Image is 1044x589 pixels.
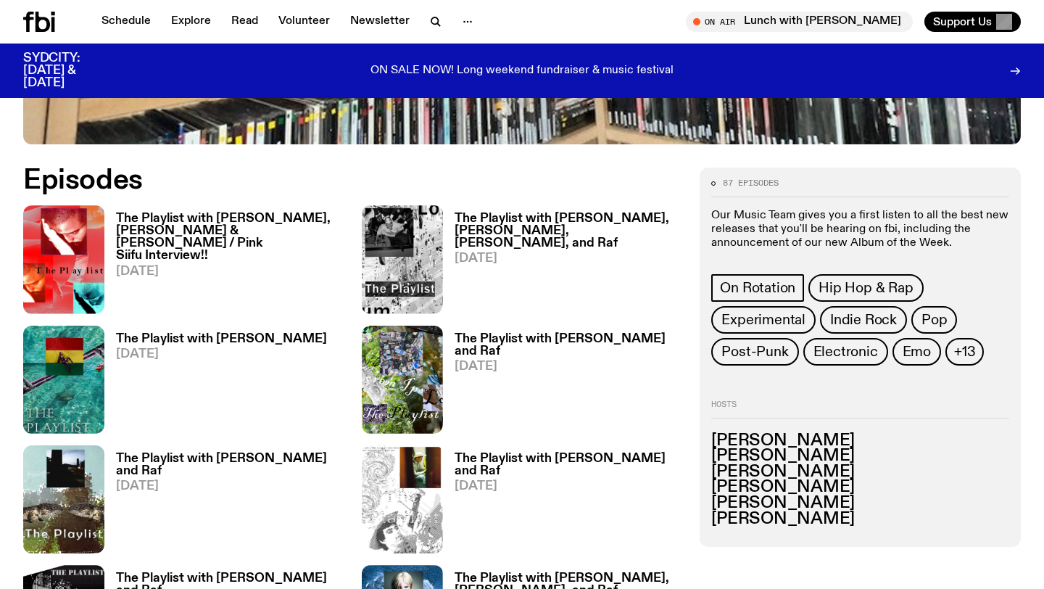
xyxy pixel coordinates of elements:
[455,333,683,358] h3: The Playlist with [PERSON_NAME] and Raf
[443,333,683,434] a: The Playlist with [PERSON_NAME] and Raf[DATE]
[720,280,795,296] span: On Rotation
[455,453,683,477] h3: The Playlist with [PERSON_NAME] and Raf
[455,480,683,493] span: [DATE]
[455,213,683,250] h3: The Playlist with [PERSON_NAME], [PERSON_NAME], [PERSON_NAME], and Raf
[93,12,159,32] a: Schedule
[162,12,220,32] a: Explore
[711,306,816,334] a: Experimental
[23,168,682,194] h2: Episodes
[819,280,913,296] span: Hip Hop & Rap
[455,361,683,373] span: [DATE]
[924,12,1021,32] button: Support Us
[921,312,947,328] span: Pop
[820,306,907,334] a: Indie Rock
[711,209,1009,251] p: Our Music Team gives you a first listen to all the best new releases that you'll be hearing on fb...
[711,479,1009,495] h3: [PERSON_NAME]
[711,433,1009,449] h3: [PERSON_NAME]
[686,12,913,32] button: On AirLunch with [PERSON_NAME]
[808,274,923,302] a: Hip Hop & Rap
[23,326,104,434] img: The poster for this episode of The Playlist. It features the album artwork for Amaarae's BLACK ST...
[455,252,683,265] span: [DATE]
[443,213,683,313] a: The Playlist with [PERSON_NAME], [PERSON_NAME], [PERSON_NAME], and Raf[DATE]
[830,312,897,328] span: Indie Rock
[23,205,104,313] img: The cover image for this episode of The Playlist, featuring the title of the show as well as the ...
[116,213,344,262] h3: The Playlist with [PERSON_NAME], [PERSON_NAME] & [PERSON_NAME] / Pink Siifu Interview!!
[104,453,344,553] a: The Playlist with [PERSON_NAME] and Raf[DATE]
[711,400,1009,418] h2: Hosts
[341,12,418,32] a: Newsletter
[723,179,779,187] span: 87 episodes
[721,344,788,360] span: Post-Punk
[945,338,984,366] button: +13
[104,213,344,313] a: The Playlist with [PERSON_NAME], [PERSON_NAME] & [PERSON_NAME] / Pink Siifu Interview!![DATE]
[813,344,878,360] span: Electronic
[933,15,992,28] span: Support Us
[711,338,798,366] a: Post-Punk
[116,480,344,493] span: [DATE]
[954,344,975,360] span: +13
[223,12,267,32] a: Read
[116,265,344,278] span: [DATE]
[370,65,674,78] p: ON SALE NOW! Long weekend fundraiser & music festival
[892,338,941,366] a: Emo
[911,306,957,334] a: Pop
[903,344,931,360] span: Emo
[116,453,344,477] h3: The Playlist with [PERSON_NAME] and Raf
[711,464,1009,480] h3: [PERSON_NAME]
[711,511,1009,527] h3: [PERSON_NAME]
[443,453,683,553] a: The Playlist with [PERSON_NAME] and Raf[DATE]
[711,448,1009,464] h3: [PERSON_NAME]
[721,312,805,328] span: Experimental
[711,495,1009,511] h3: [PERSON_NAME]
[116,333,327,345] h3: The Playlist with [PERSON_NAME]
[711,274,804,302] a: On Rotation
[270,12,339,32] a: Volunteer
[803,338,888,366] a: Electronic
[104,333,327,434] a: The Playlist with [PERSON_NAME][DATE]
[116,348,327,361] span: [DATE]
[23,52,116,89] h3: SYDCITY: [DATE] & [DATE]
